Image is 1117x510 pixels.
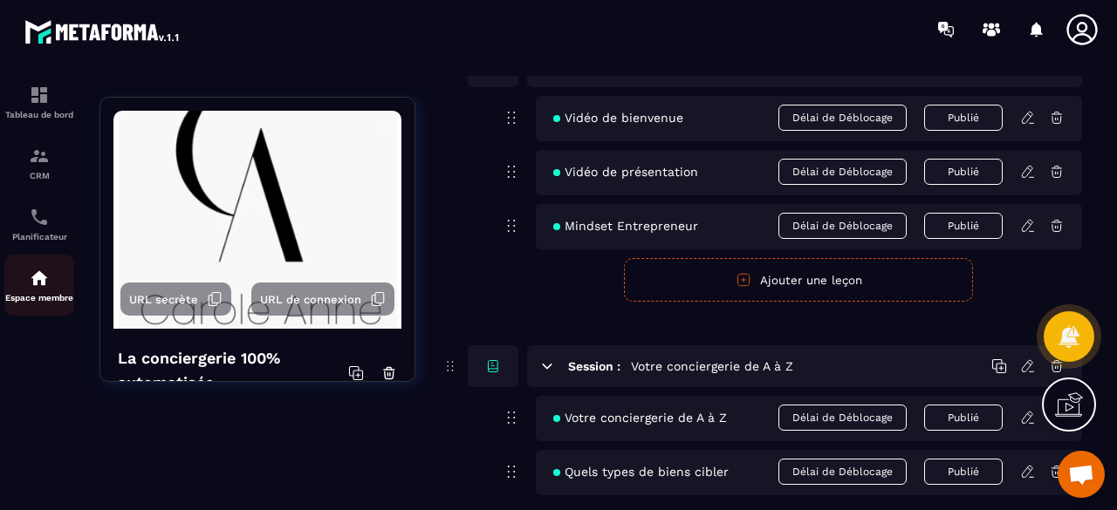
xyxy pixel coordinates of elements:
button: URL de connexion [251,282,394,316]
button: Publié [924,105,1003,131]
a: Ouvrir le chat [1058,451,1105,498]
span: URL secrète [129,293,198,306]
a: formationformationTableau de bord [4,71,74,133]
button: Publié [924,405,1003,431]
button: Publié [924,213,1003,239]
span: Quels types de biens cibler [553,465,729,479]
img: formation [29,85,50,105]
span: Délai de Déblocage [778,459,907,485]
span: Délai de Déblocage [778,405,907,431]
button: URL secrète [120,282,231,316]
a: automationsautomationsEspace membre [4,255,74,316]
p: Tableau de bord [4,110,74,119]
span: URL de connexion [260,293,361,306]
span: Mindset Entrepreneur [553,219,698,233]
span: Délai de Déblocage [778,213,907,239]
p: CRM [4,171,74,180]
h5: Votre conciergerie de A à Z [631,357,793,375]
h4: La conciergerie 100% automatisée [118,346,348,395]
button: Publié [924,459,1003,485]
span: Vidéo de présentation [553,165,698,179]
img: background [113,111,401,329]
h6: Session : [568,359,620,373]
img: automations [29,268,50,289]
img: logo [24,16,182,47]
img: formation [29,146,50,167]
span: Votre conciergerie de A à Z [553,411,727,425]
img: scheduler [29,207,50,228]
button: Ajouter une leçon [624,258,973,302]
span: Vidéo de bienvenue [553,111,683,125]
a: schedulerschedulerPlanificateur [4,194,74,255]
p: Planificateur [4,232,74,241]
p: Espace membre [4,293,74,303]
button: Publié [924,159,1003,185]
span: Délai de Déblocage [778,159,907,185]
span: Délai de Déblocage [778,105,907,131]
a: formationformationCRM [4,133,74,194]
